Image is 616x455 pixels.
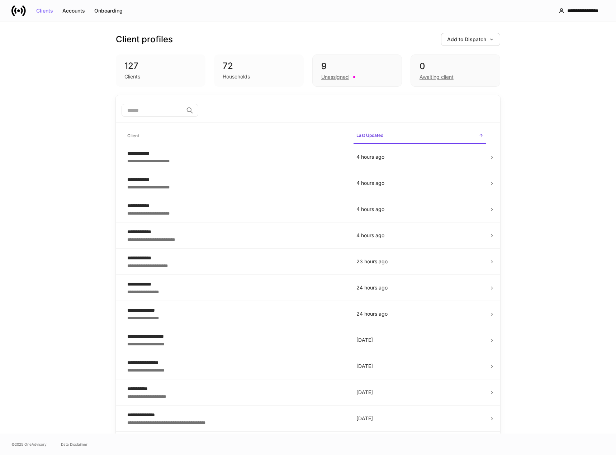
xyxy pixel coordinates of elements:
p: 24 hours ago [356,310,483,317]
div: 9Unassigned [312,54,402,87]
span: Last Updated [354,128,486,144]
div: 9 [321,61,393,72]
div: Unassigned [321,73,349,81]
p: 4 hours ago [356,206,483,213]
p: 4 hours ago [356,153,483,161]
h6: Client [127,132,139,139]
p: [DATE] [356,336,483,344]
div: Clients [36,8,53,13]
div: 72 [223,60,295,72]
div: Add to Dispatch [447,37,494,42]
p: [DATE] [356,389,483,396]
div: 0Awaiting client [411,54,500,87]
button: Onboarding [90,5,127,16]
p: 24 hours ago [356,284,483,291]
div: 127 [124,60,197,72]
div: Onboarding [94,8,123,13]
p: [DATE] [356,415,483,422]
span: © 2025 OneAdvisory [11,441,47,447]
button: Add to Dispatch [441,33,500,46]
p: 4 hours ago [356,232,483,239]
p: 4 hours ago [356,179,483,187]
div: Accounts [62,8,85,13]
div: Awaiting client [420,73,454,81]
div: Clients [124,73,140,80]
p: 23 hours ago [356,258,483,265]
div: Households [223,73,250,80]
p: [DATE] [356,363,483,370]
button: Clients [32,5,58,16]
button: Accounts [58,5,90,16]
a: Data Disclaimer [61,441,87,447]
h3: Client profiles [116,34,173,45]
h6: Last Updated [356,132,383,139]
div: 0 [420,61,491,72]
span: Client [124,129,348,143]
